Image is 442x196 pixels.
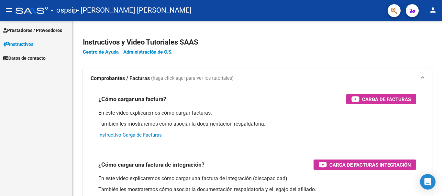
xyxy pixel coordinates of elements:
span: - ospsip [51,3,77,17]
span: Carga de Facturas [362,95,411,103]
span: (haga click aquí para ver los tutoriales) [151,75,234,82]
span: Carga de Facturas Integración [329,161,411,169]
mat-expansion-panel-header: Comprobantes / Facturas (haga click aquí para ver los tutoriales) [83,68,432,89]
p: En este video explicaremos cómo cargar facturas. [98,109,416,117]
button: Carga de Facturas [346,94,416,104]
button: Carga de Facturas Integración [314,160,416,170]
a: Instructivo Carga de Facturas [98,132,162,138]
div: Open Intercom Messenger [420,174,436,190]
h3: ¿Cómo cargar una factura de integración? [98,160,204,169]
strong: Comprobantes / Facturas [91,75,150,82]
mat-icon: person [429,6,437,14]
span: Prestadores / Proveedores [3,27,62,34]
p: También les mostraremos cómo asociar la documentación respaldatoria y el legajo del afiliado. [98,186,416,193]
h2: Instructivos y Video Tutoriales SAAS [83,36,432,48]
span: Datos de contacto [3,55,46,62]
p: También les mostraremos cómo asociar la documentación respaldatoria. [98,120,416,128]
span: - [PERSON_NAME] [PERSON_NAME] [77,3,192,17]
p: En este video explicaremos cómo cargar una factura de integración (discapacidad). [98,175,416,182]
mat-icon: menu [5,6,13,14]
span: Instructivos [3,41,33,48]
a: Centro de Ayuda - Administración de O.S. [83,49,172,55]
h3: ¿Cómo cargar una factura? [98,95,166,104]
